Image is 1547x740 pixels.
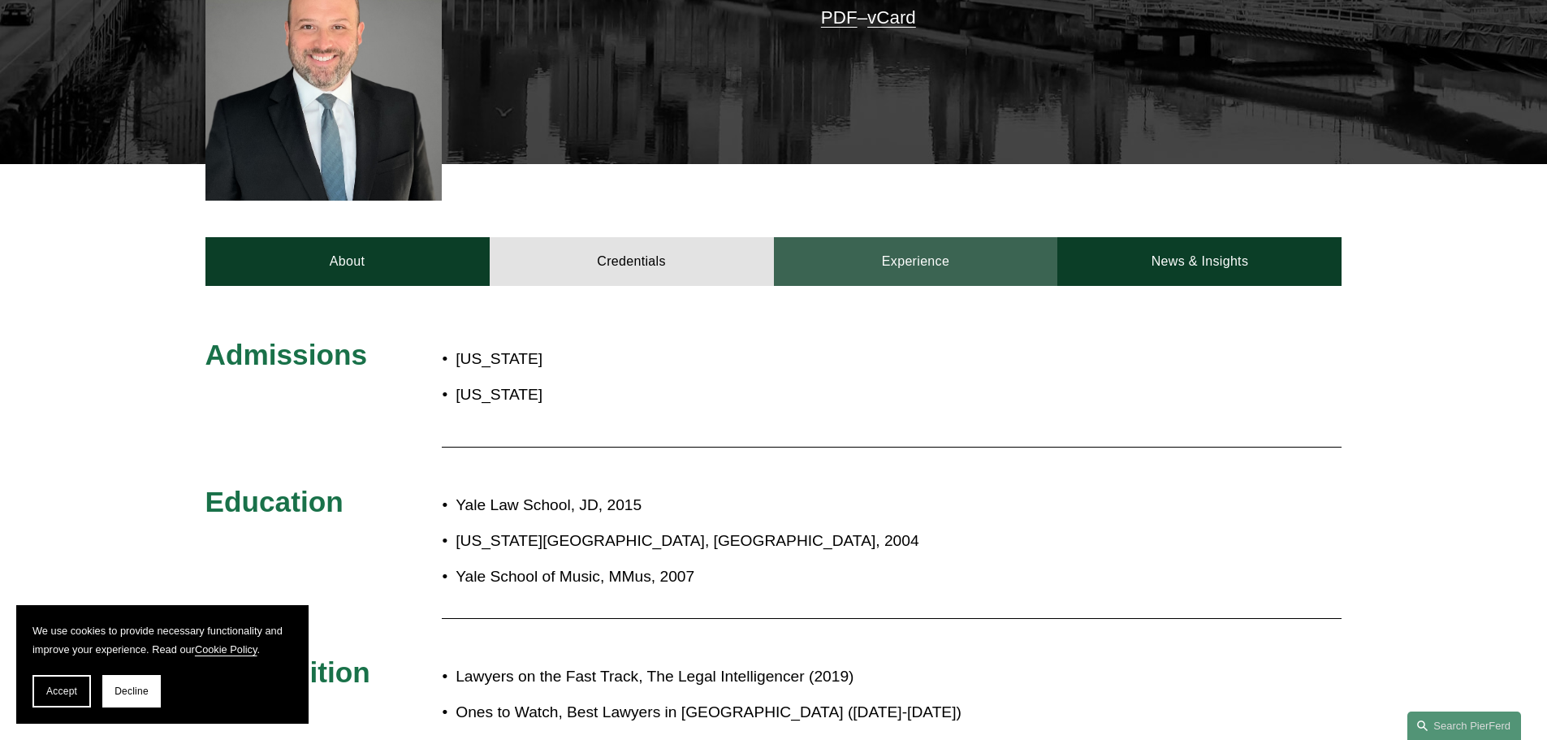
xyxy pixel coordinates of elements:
span: Accept [46,686,77,697]
a: News & Insights [1057,237,1342,286]
p: [US_STATE] [456,345,868,374]
a: Credentials [490,237,774,286]
p: Lawyers on the Fast Track, The Legal Intelligencer (2019) [456,663,1199,691]
a: Cookie Policy [195,643,257,656]
button: Accept [32,675,91,708]
p: [US_STATE] [456,381,868,409]
section: Cookie banner [16,605,309,724]
a: PDF [821,7,858,28]
p: Ones to Watch, Best Lawyers in [GEOGRAPHIC_DATA] ([DATE]-[DATE]) [456,699,1199,727]
span: Education [205,486,344,517]
p: Yale Law School, JD, 2015 [456,491,1199,520]
a: vCard [867,7,916,28]
span: Decline [115,686,149,697]
a: Experience [774,237,1058,286]
p: [US_STATE][GEOGRAPHIC_DATA], [GEOGRAPHIC_DATA], 2004 [456,527,1199,556]
p: Yale School of Music, MMus, 2007 [456,563,1199,591]
a: Search this site [1407,712,1521,740]
a: About [205,237,490,286]
button: Decline [102,675,161,708]
span: Admissions [205,339,367,370]
p: We use cookies to provide necessary functionality and improve your experience. Read our . [32,621,292,659]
